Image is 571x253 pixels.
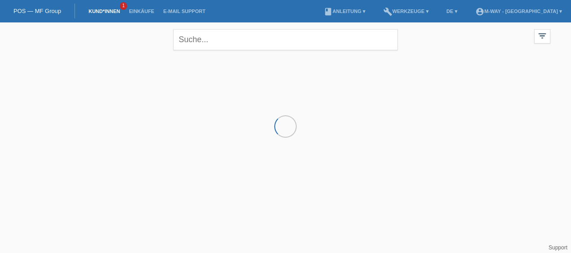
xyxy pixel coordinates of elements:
[475,7,484,16] i: account_circle
[324,7,333,16] i: book
[549,244,567,251] a: Support
[383,7,392,16] i: build
[471,9,567,14] a: account_circlem-way - [GEOGRAPHIC_DATA] ▾
[13,8,61,14] a: POS — MF Group
[319,9,370,14] a: bookAnleitung ▾
[159,9,210,14] a: E-Mail Support
[379,9,433,14] a: buildWerkzeuge ▾
[442,9,462,14] a: DE ▾
[537,31,547,41] i: filter_list
[120,2,127,10] span: 1
[173,29,398,50] input: Suche...
[84,9,124,14] a: Kund*innen
[124,9,158,14] a: Einkäufe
